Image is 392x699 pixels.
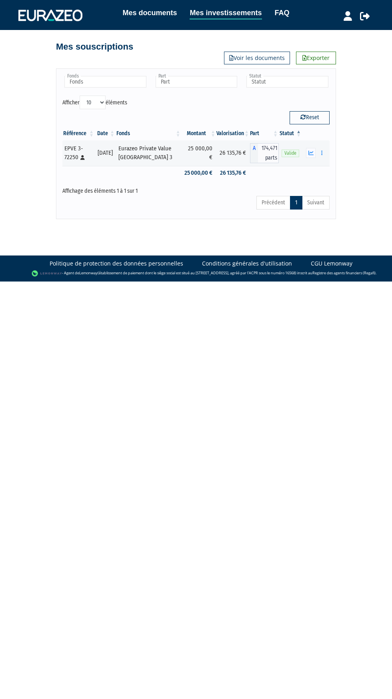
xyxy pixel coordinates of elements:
label: Afficher éléments [62,96,127,109]
div: Eurazeo Private Value [GEOGRAPHIC_DATA] 3 [118,144,178,162]
th: Référence : activer pour trier la colonne par ordre croissant [62,127,95,140]
a: Mes investissements [190,7,262,20]
a: Suivant [302,196,330,210]
a: CGU Lemonway [311,260,352,268]
div: Affichage des éléments 1 à 1 sur 1 [62,182,330,195]
img: 1732889491-logotype_eurazeo_blanc_rvb.png [18,10,82,21]
span: 174,471 parts [258,143,279,163]
i: [Français] Personne physique [80,155,85,160]
th: Date: activer pour trier la colonne par ordre croissant [95,127,116,140]
th: Statut : activer pour trier la colonne par ordre d&eacute;croissant [279,127,302,140]
button: Reset [290,111,330,124]
a: Registre des agents financiers (Regafi) [312,270,376,276]
td: 26 135,76 € [216,140,250,166]
img: logo-lemonway.png [32,270,62,278]
th: Valorisation: activer pour trier la colonne par ordre croissant [216,127,250,140]
td: 25 000,00 € [182,166,217,180]
div: [DATE] [98,149,113,157]
a: Précédent [256,196,290,210]
a: FAQ [275,7,290,18]
select: Afficheréléments [80,96,106,109]
td: 25 000,00 € [182,140,217,166]
a: Conditions générales d'utilisation [202,260,292,268]
div: A - Eurazeo Private Value Europe 3 [250,143,279,163]
th: Part: activer pour trier la colonne par ordre croissant [250,127,279,140]
span: A [250,143,258,163]
a: Exporter [296,52,336,64]
a: Voir les documents [224,52,290,64]
h4: Mes souscriptions [56,42,133,52]
span: Valide [282,150,299,157]
div: - Agent de (établissement de paiement dont le siège social est situé au [STREET_ADDRESS], agréé p... [8,270,384,278]
th: Fonds: activer pour trier la colonne par ordre croissant [116,127,181,140]
a: Mes documents [122,7,177,18]
a: Lemonway [79,270,98,276]
div: EPVE 3-72250 [64,144,92,162]
a: Politique de protection des données personnelles [50,260,183,268]
td: 26 135,76 € [216,166,250,180]
a: 1 [290,196,302,210]
th: Montant: activer pour trier la colonne par ordre croissant [182,127,217,140]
